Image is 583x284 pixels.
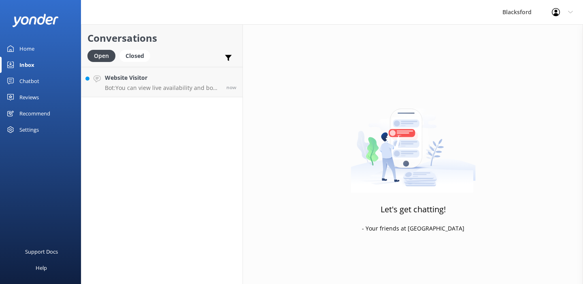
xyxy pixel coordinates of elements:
[226,84,236,91] span: Sep 08 2025 06:28pm (UTC -06:00) America/Chihuahua
[87,51,119,60] a: Open
[25,243,58,260] div: Support Docs
[19,57,34,73] div: Inbox
[119,51,154,60] a: Closed
[81,67,243,97] a: Website VisitorBot:You can view live availability and book your RV online by visiting [URL][DOMAI...
[87,50,115,62] div: Open
[119,50,150,62] div: Closed
[36,260,47,276] div: Help
[12,14,59,27] img: yonder-white-logo.png
[87,30,236,46] h2: Conversations
[105,84,220,92] p: Bot: You can view live availability and book your RV online by visiting [URL][DOMAIN_NAME]. You c...
[19,89,39,105] div: Reviews
[19,122,39,138] div: Settings
[105,73,220,82] h4: Website Visitor
[362,224,464,233] p: - Your friends at [GEOGRAPHIC_DATA]
[351,92,476,193] img: artwork of a man stealing a conversation from at giant smartphone
[19,105,50,122] div: Recommend
[381,203,446,216] h3: Let's get chatting!
[19,41,34,57] div: Home
[19,73,39,89] div: Chatbot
